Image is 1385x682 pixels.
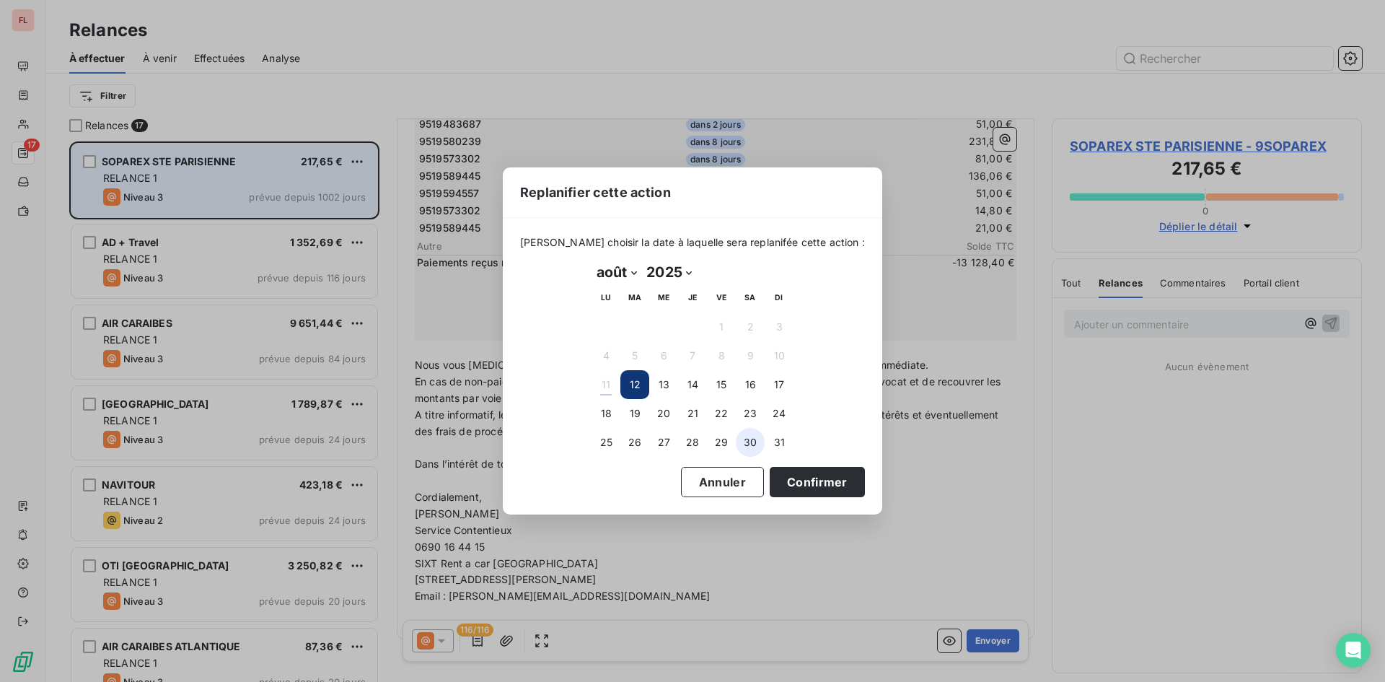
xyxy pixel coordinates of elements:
[765,370,793,399] button: 17
[765,312,793,341] button: 3
[649,370,678,399] button: 13
[736,399,765,428] button: 23
[678,428,707,457] button: 28
[765,399,793,428] button: 24
[620,428,649,457] button: 26
[707,399,736,428] button: 22
[765,284,793,312] th: dimanche
[681,467,764,497] button: Annuler
[678,370,707,399] button: 14
[765,341,793,370] button: 10
[1336,633,1371,668] div: Open Intercom Messenger
[620,284,649,312] th: mardi
[520,235,865,250] span: [PERSON_NAME] choisir la date à laquelle sera replanifée cette action :
[765,428,793,457] button: 31
[620,341,649,370] button: 5
[707,370,736,399] button: 15
[592,341,620,370] button: 4
[620,399,649,428] button: 19
[736,428,765,457] button: 30
[678,341,707,370] button: 7
[736,341,765,370] button: 9
[592,399,620,428] button: 18
[736,370,765,399] button: 16
[678,284,707,312] th: jeudi
[649,399,678,428] button: 20
[707,428,736,457] button: 29
[707,284,736,312] th: vendredi
[592,428,620,457] button: 25
[649,428,678,457] button: 27
[649,284,678,312] th: mercredi
[649,341,678,370] button: 6
[592,370,620,399] button: 11
[520,183,671,202] span: Replanifier cette action
[770,467,865,497] button: Confirmer
[736,284,765,312] th: samedi
[707,341,736,370] button: 8
[707,312,736,341] button: 1
[592,284,620,312] th: lundi
[736,312,765,341] button: 2
[620,370,649,399] button: 12
[678,399,707,428] button: 21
